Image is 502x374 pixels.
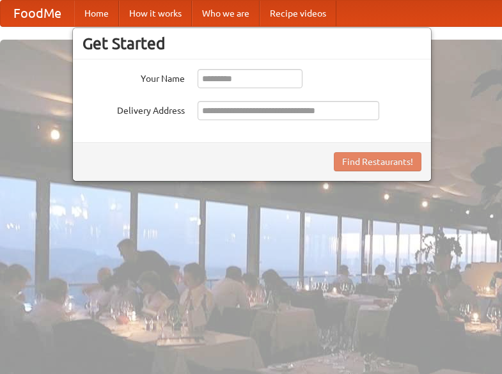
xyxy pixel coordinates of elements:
[82,34,421,53] h3: Get Started
[334,152,421,171] button: Find Restaurants!
[82,69,185,85] label: Your Name
[82,101,185,117] label: Delivery Address
[192,1,260,26] a: Who we are
[74,1,119,26] a: Home
[260,1,336,26] a: Recipe videos
[1,1,74,26] a: FoodMe
[119,1,192,26] a: How it works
